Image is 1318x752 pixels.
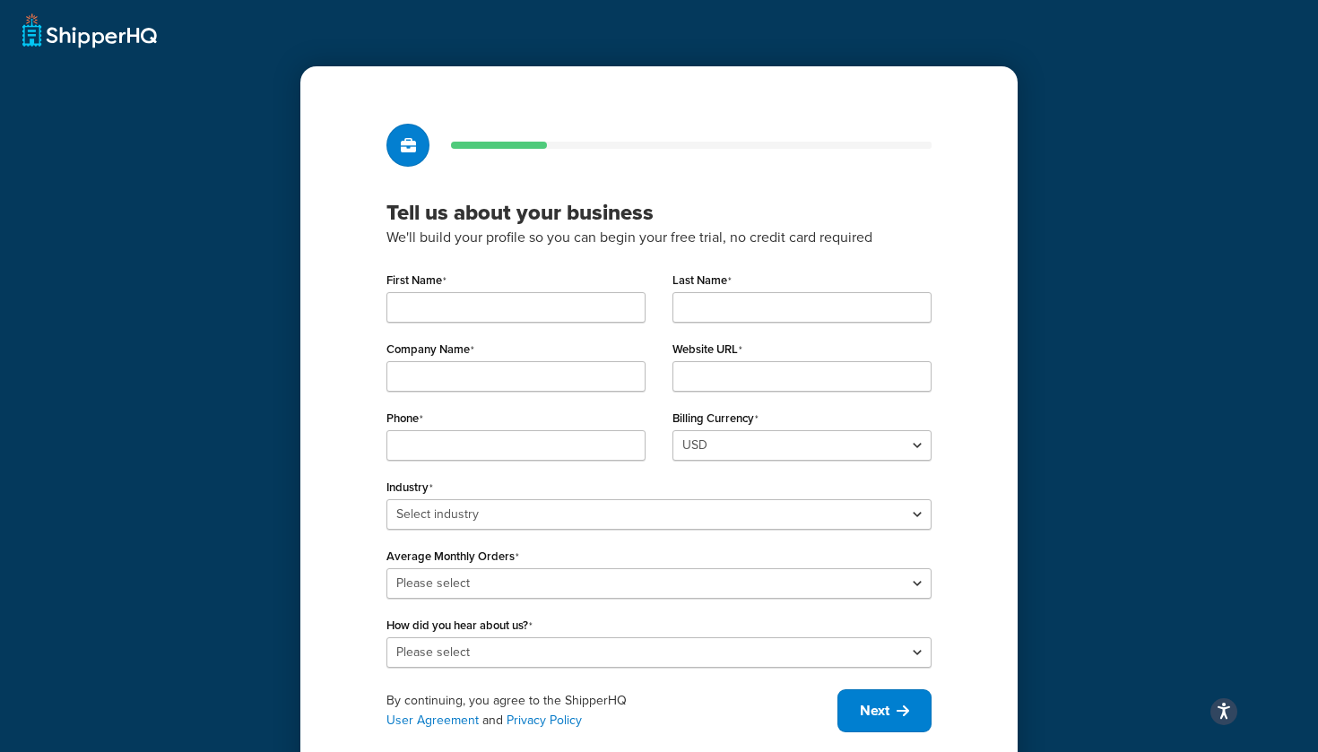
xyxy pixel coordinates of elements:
label: How did you hear about us? [386,618,533,633]
a: Privacy Policy [507,711,582,730]
label: Industry [386,480,433,495]
label: Average Monthly Orders [386,549,519,564]
p: We'll build your profile so you can begin your free trial, no credit card required [386,226,932,249]
label: Company Name [386,342,474,357]
label: Phone [386,411,423,426]
button: Next [837,689,932,732]
span: Next [860,701,889,721]
a: User Agreement [386,711,479,730]
div: By continuing, you agree to the ShipperHQ and [386,691,837,730]
label: Website URL [672,342,742,357]
label: Billing Currency [672,411,759,426]
label: First Name [386,273,447,288]
h3: Tell us about your business [386,199,932,226]
label: Last Name [672,273,732,288]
